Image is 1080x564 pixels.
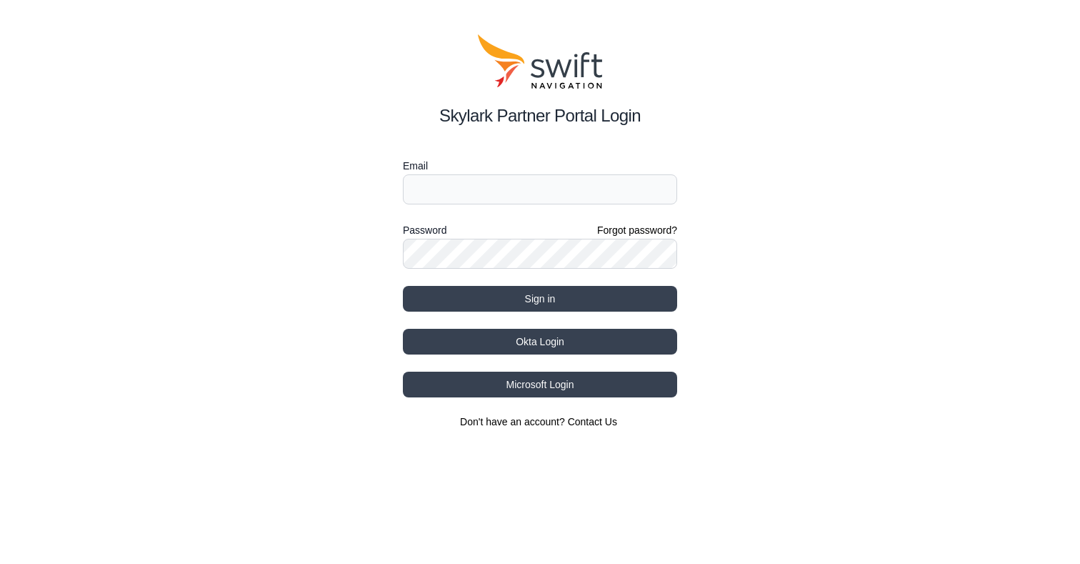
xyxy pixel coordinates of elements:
[403,157,677,174] label: Email
[403,415,677,429] section: Don't have an account?
[403,372,677,397] button: Microsoft Login
[403,286,677,312] button: Sign in
[403,329,677,355] button: Okta Login
[403,103,677,129] h2: Skylark Partner Portal Login
[403,222,446,239] label: Password
[568,416,617,427] a: Contact Us
[597,223,677,237] a: Forgot password?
